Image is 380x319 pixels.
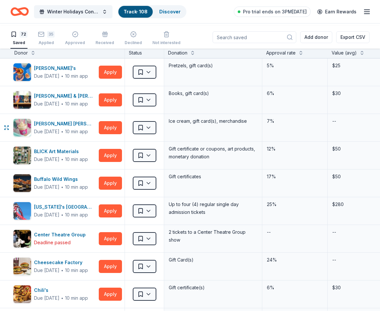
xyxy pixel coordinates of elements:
div: Due [DATE] [34,155,60,163]
div: Deadline passed [34,239,71,247]
div: Due [DATE] [34,266,60,274]
img: Image for Chili's [13,285,31,303]
div: Ice cream, gift card(s), merchandise [168,117,258,126]
div: 12% [266,144,323,153]
div: Value (avg) [332,49,357,57]
button: Apply [99,66,122,79]
button: Apply [99,177,122,190]
div: 72 [20,31,27,38]
div: 24% [266,255,323,264]
img: Image for BLICK Art Materials [13,147,31,164]
div: Approval rate [266,49,296,57]
div: Donation [168,49,187,57]
div: Due [DATE] [34,183,60,191]
button: Winter Holidays Concert [34,5,112,18]
button: Add donor [300,31,332,43]
div: Due [DATE] [34,128,60,136]
div: 10 min app [65,73,88,79]
div: 5% [266,61,323,70]
div: Buffalo Wild Wings [34,175,88,183]
div: Due [DATE] [34,211,60,219]
button: Declined [125,28,142,49]
a: Track· 108 [124,9,147,14]
span: ∙ [61,101,64,106]
div: Gift certificates [168,172,258,181]
button: Image for BLICK Art MaterialsBLICK Art MaterialsDue [DATE]∙10 min app [13,146,96,165]
button: Image for Barnes & Noble[PERSON_NAME] & [PERSON_NAME]Due [DATE]∙10 min app [13,91,96,109]
button: Approved [65,28,85,49]
div: Received [95,40,114,45]
div: Approved [65,40,85,45]
div: Due [DATE] [34,72,60,80]
button: Image for Cheesecake FactoryCheesecake FactoryDue [DATE]∙10 min app [13,257,96,276]
input: Search saved [213,31,296,43]
span: ∙ [61,73,64,79]
button: Apply [99,260,122,273]
div: 10 min app [65,128,88,135]
button: Not interested [152,28,181,49]
div: 17% [266,172,323,181]
div: [PERSON_NAME] & [PERSON_NAME] [34,92,96,100]
button: Apply [99,149,122,162]
span: ∙ [61,184,64,190]
div: Cheesecake Factory [34,259,88,266]
div: Center Theatre Group [34,231,88,239]
div: -- [332,228,337,237]
div: -- [332,255,337,264]
div: 7% [266,117,323,126]
button: Image for Baskin Robbins[PERSON_NAME] [PERSON_NAME]Due [DATE]∙10 min app [13,119,96,137]
img: Image for Cheesecake Factory [13,258,31,275]
div: 6% [266,283,323,292]
span: ∙ [61,129,64,134]
button: 72Saved [10,28,27,49]
div: 2 tickets to a Center Theatre Group show [168,228,258,245]
img: Image for Buffalo Wild Wings [13,174,31,192]
div: Pretzels, gift card(s) [168,61,258,70]
button: Image for Chili'sChili'sDue [DATE]∙10 min app [13,285,96,303]
button: Apply [99,232,122,245]
div: 35 [47,31,55,38]
a: Earn Rewards [313,6,360,18]
button: Image for Buffalo Wild WingsBuffalo Wild WingsDue [DATE]∙10 min app [13,174,96,192]
a: Discover [159,9,181,14]
span: ∙ [61,267,64,273]
button: Image for California's Great America[US_STATE]'s [GEOGRAPHIC_DATA]Due [DATE]∙10 min app [13,202,96,220]
button: Export CSV [336,31,370,43]
span: ∙ [61,212,64,217]
button: 35Applied [38,28,55,49]
div: 25% [266,200,323,209]
div: Due [DATE] [34,100,60,108]
div: Applied [38,40,55,45]
div: Saved [10,40,27,45]
div: 10 min app [65,101,88,107]
div: 10 min app [65,184,88,190]
button: Apply [99,121,122,134]
div: 6% [266,89,323,98]
img: Image for California's Great America [13,202,31,220]
img: Image for Auntie Anne's [13,63,31,81]
span: Pro trial ends on 3PM[DATE] [243,8,307,16]
a: Pro trial ends on 3PM[DATE] [234,7,311,17]
div: [PERSON_NAME]'s [34,64,88,72]
button: Image for Auntie Anne's [PERSON_NAME]'sDue [DATE]∙10 min app [13,63,96,81]
div: Status [125,46,164,58]
button: Image for Center Theatre GroupCenter Theatre GroupDeadline passed [13,230,96,248]
span: ∙ [61,156,64,162]
div: -- [266,228,271,237]
button: Apply [99,204,122,217]
div: 10 min app [65,212,88,218]
span: ∙ [61,295,64,301]
img: Image for Center Theatre Group [13,230,31,247]
div: 10 min app [65,295,88,301]
div: 10 min app [65,156,88,163]
a: Home [10,4,29,19]
span: Winter Holidays Concert [47,8,99,16]
button: Track· 108Discover [118,5,186,18]
div: Gift Card(s) [168,255,258,264]
div: Not interested [152,40,181,45]
img: Image for Barnes & Noble [13,91,31,109]
div: Up to four (4) regular single day admission tickets [168,200,258,217]
button: Apply [99,93,122,106]
button: Apply [99,288,122,301]
button: Received [95,28,114,49]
